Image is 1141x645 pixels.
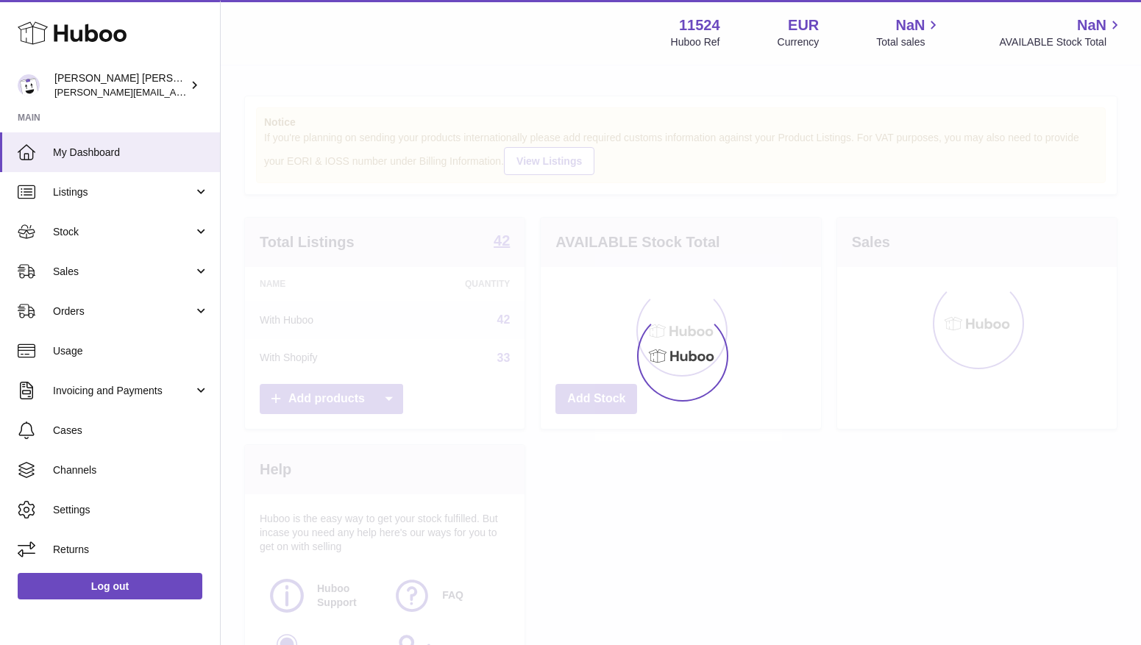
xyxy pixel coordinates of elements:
[999,35,1123,49] span: AVAILABLE Stock Total
[679,15,720,35] strong: 11524
[53,225,193,239] span: Stock
[53,384,193,398] span: Invoicing and Payments
[876,35,942,49] span: Total sales
[671,35,720,49] div: Huboo Ref
[54,71,187,99] div: [PERSON_NAME] [PERSON_NAME]
[53,265,193,279] span: Sales
[53,503,209,517] span: Settings
[18,74,40,96] img: marie@teitv.com
[18,573,202,599] a: Log out
[53,146,209,160] span: My Dashboard
[53,344,209,358] span: Usage
[53,304,193,318] span: Orders
[53,463,209,477] span: Channels
[895,15,925,35] span: NaN
[788,15,819,35] strong: EUR
[1077,15,1106,35] span: NaN
[54,86,295,98] span: [PERSON_NAME][EMAIL_ADDRESS][DOMAIN_NAME]
[53,543,209,557] span: Returns
[53,185,193,199] span: Listings
[999,15,1123,49] a: NaN AVAILABLE Stock Total
[778,35,820,49] div: Currency
[876,15,942,49] a: NaN Total sales
[53,424,209,438] span: Cases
